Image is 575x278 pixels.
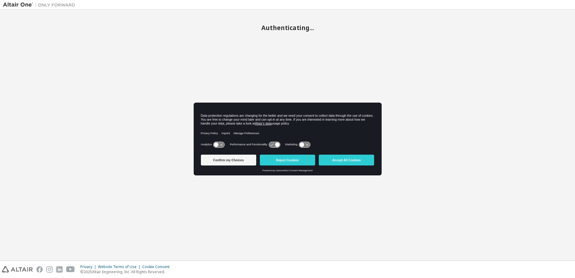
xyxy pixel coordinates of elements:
[142,264,173,269] div: Cookie Consent
[80,269,173,274] p: © 2025 Altair Engineering, Inc. All Rights Reserved.
[46,266,53,273] img: instagram.svg
[80,264,98,269] div: Privacy
[3,24,572,32] h2: Authenticating...
[36,266,43,273] img: facebook.svg
[2,266,33,273] img: altair_logo.svg
[66,266,75,273] img: youtube.svg
[3,2,78,8] img: Altair One
[98,264,142,269] div: Website Terms of Use
[56,266,63,273] img: linkedin.svg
